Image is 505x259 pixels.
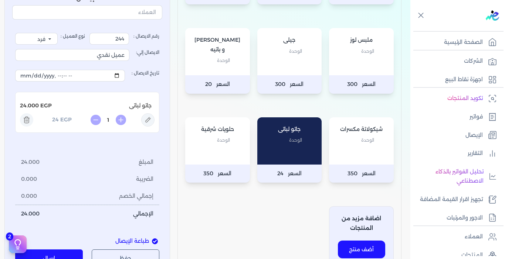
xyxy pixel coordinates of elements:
[152,238,158,244] input: طباعة الإيصال
[21,192,37,200] span: 0.000
[338,241,385,258] button: أضف منتج
[348,169,357,179] span: 350
[336,125,386,134] p: شيكولاتة مكسرات
[21,159,40,167] span: 24.000
[410,53,501,69] a: الشركات
[40,102,52,110] span: EGP
[217,135,230,145] span: الوحدة
[52,115,59,125] p: 24
[444,38,483,47] p: الصفحة الرئيسية
[203,169,213,179] span: 350
[265,35,315,45] p: جيلى
[420,195,483,204] p: تجهيز اقرار القيمة المضافة
[193,35,243,54] p: [PERSON_NAME] و باتيه
[133,210,153,218] span: الإجمالي
[361,46,374,56] span: الوحدة
[361,135,374,145] span: الوحدة
[410,164,501,189] a: تحليل الفواتير بالذكاء الاصطناعي
[445,75,483,84] p: اجهزة نقاط البيع
[20,101,39,111] p: 24.000
[470,112,483,122] p: فواتير
[12,5,162,19] input: العملاء
[289,46,302,56] span: الوحدة
[60,116,72,124] span: EGP
[447,213,483,223] p: الاجور والمرتبات
[52,98,155,114] p: جاتو لباتى
[119,192,153,200] span: إجمالي الخصم
[9,235,27,253] button: 2
[257,75,322,94] p: السعر
[6,232,13,241] span: 2
[329,165,394,183] p: السعر
[185,75,250,94] p: السعر
[410,72,501,87] a: اجهزة نقاط البيع
[15,45,159,65] label: الايصال إلي:
[465,131,483,140] p: الإيصال
[217,56,230,65] span: الوحدة
[410,210,501,226] a: الاجور والمرتبات
[89,33,129,45] input: رقم الايصال :
[464,56,483,66] p: الشركات
[21,210,40,218] span: 24.000
[347,80,357,89] span: 300
[277,169,284,179] span: 24
[89,33,159,45] label: رقم الايصال :
[336,35,386,45] p: ملبس لوز
[15,33,85,45] label: نوع العميل :
[257,165,322,183] p: السعر
[265,125,315,134] p: جاتو لباتى
[15,70,125,82] input: تاريخ الايصال :
[410,35,501,50] a: الصفحة الرئيسية
[486,10,499,21] img: logo
[136,175,153,183] span: الضريبة
[15,49,129,61] input: الايصال إلي:
[21,175,37,183] span: 0.000
[414,167,484,186] p: تحليل الفواتير بالذكاء الاصطناعي
[410,128,501,143] a: الإيصال
[329,75,394,94] p: السعر
[185,165,250,183] p: السعر
[410,91,501,106] a: تكويد المنتجات
[447,94,483,103] p: تكويد المنتجات
[332,214,390,233] p: اضافة مزيد من المنتجات
[289,135,302,145] span: الوحدة
[12,5,162,22] button: العملاء
[410,192,501,207] a: تجهيز اقرار القيمة المضافة
[139,159,153,167] span: المبلغ
[465,232,483,242] p: العملاء
[410,229,501,245] a: العملاء
[410,146,501,161] a: التقارير
[205,80,212,89] span: 20
[410,109,501,125] a: فواتير
[275,80,285,89] span: 300
[15,33,58,45] select: نوع العميل :
[115,237,149,245] span: طباعة الإيصال
[468,149,483,158] p: التقارير
[193,125,243,134] p: حلويات شرقية
[15,65,159,86] label: تاريخ الايصال :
